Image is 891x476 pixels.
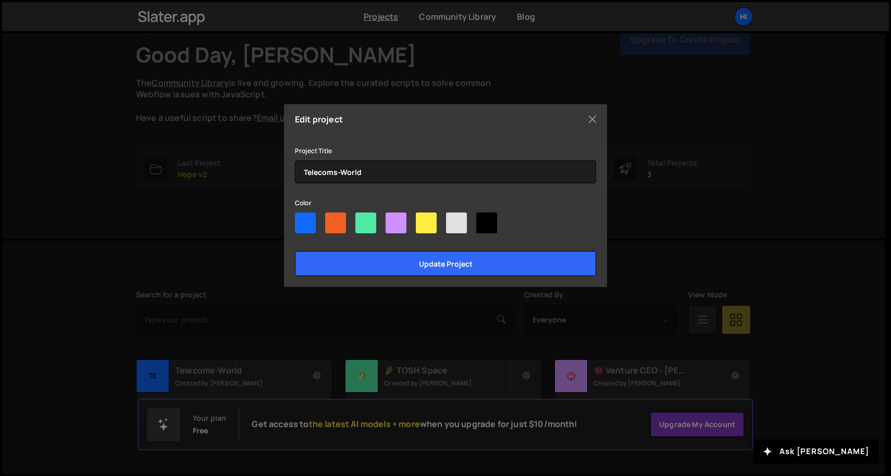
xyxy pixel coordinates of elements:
label: Color [295,198,312,208]
label: Project Title [295,146,332,156]
input: Project name [295,160,596,183]
button: Close [585,111,600,127]
input: Update project [295,251,596,276]
button: Ask [PERSON_NAME] [753,440,878,464]
h5: Edit project [295,115,343,123]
